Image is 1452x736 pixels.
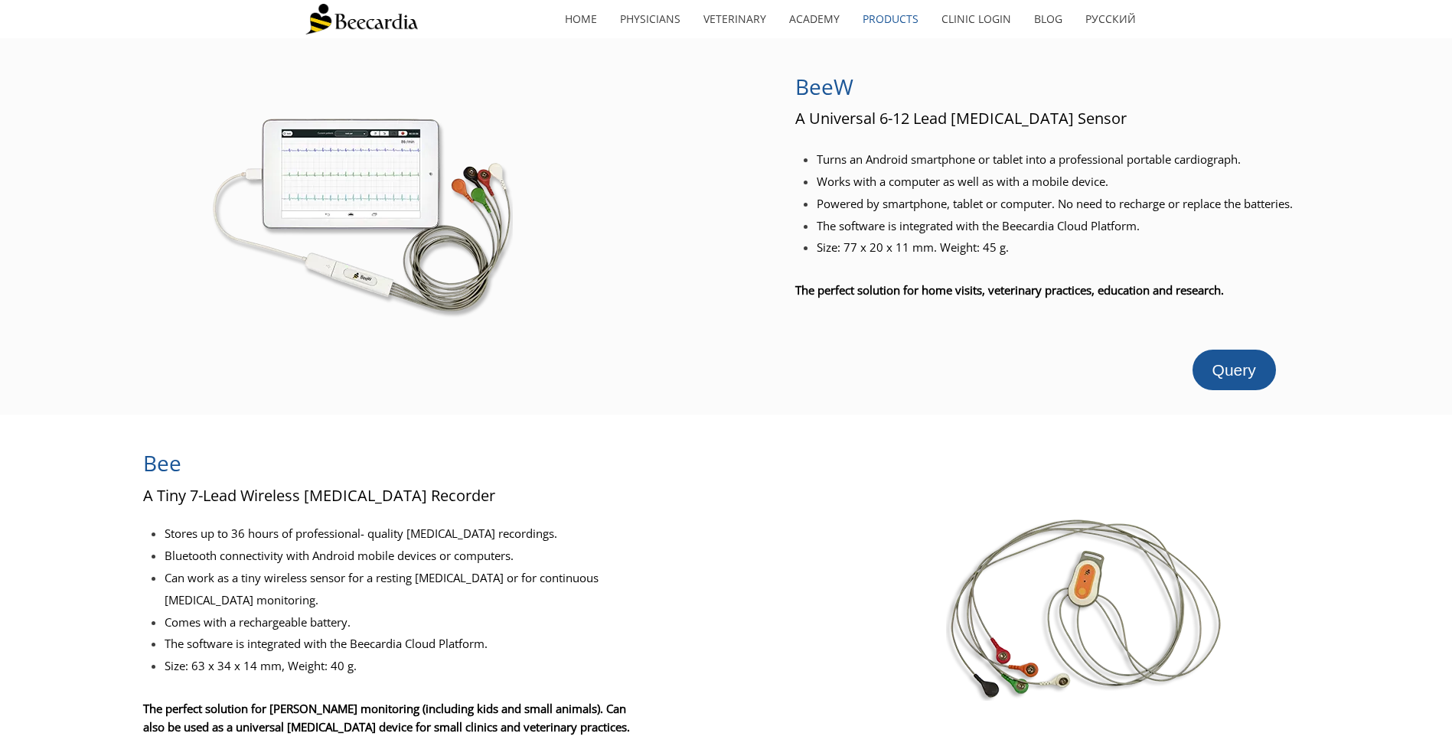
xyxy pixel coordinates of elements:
[165,614,351,630] span: Comes with a rechargeable battery.
[1023,2,1074,37] a: Blog
[778,2,851,37] a: Academy
[305,4,418,34] img: Beecardia
[817,174,1108,189] span: Works with a computer as well as with a mobile device.
[795,72,853,101] span: BeeW
[143,485,495,506] span: A Tiny 7-Lead Wireless [MEDICAL_DATA] Recorder
[609,2,692,37] a: Physicians
[165,548,514,563] span: Bluetooth connectivity with Android mobile devices or computers.
[143,448,181,477] span: Bee
[817,239,1009,255] span: Size: 77 x 20 x 11 mm. Weight: 45 g.
[795,282,1224,298] span: The perfect solution for home visits, veterinary practices, education and research.
[165,658,357,673] span: Size: 63 x 34 x 14 mm, Weight: 40 g.
[1212,361,1256,379] span: Query
[817,196,1293,211] span: Powered by smartphone, tablet or computer. No need to recharge or replace the batteries.
[165,526,557,541] span: Stores up to 36 hours of professional- quality [MEDICAL_DATA] recordings.
[165,636,488,651] span: The software is integrated with the Beecardia Cloud Platform.
[143,701,630,734] span: The perfect solution for [PERSON_NAME] monitoring (including kids and small animals). Can also be...
[1074,2,1147,37] a: Русский
[553,2,609,37] a: home
[692,2,778,37] a: Veterinary
[165,570,599,607] span: Can work as a tiny wireless sensor for a resting [MEDICAL_DATA] or for continuous [MEDICAL_DATA] ...
[1193,350,1276,390] a: Query
[851,2,930,37] a: Products
[930,2,1023,37] a: Clinic Login
[817,218,1140,233] span: The software is integrated with the Beecardia Cloud Platform.
[795,108,1127,129] span: A Universal 6-12 Lead [MEDICAL_DATA] Sensor
[817,151,1241,167] span: Turns an Android smartphone or tablet into a professional portable cardiograph.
